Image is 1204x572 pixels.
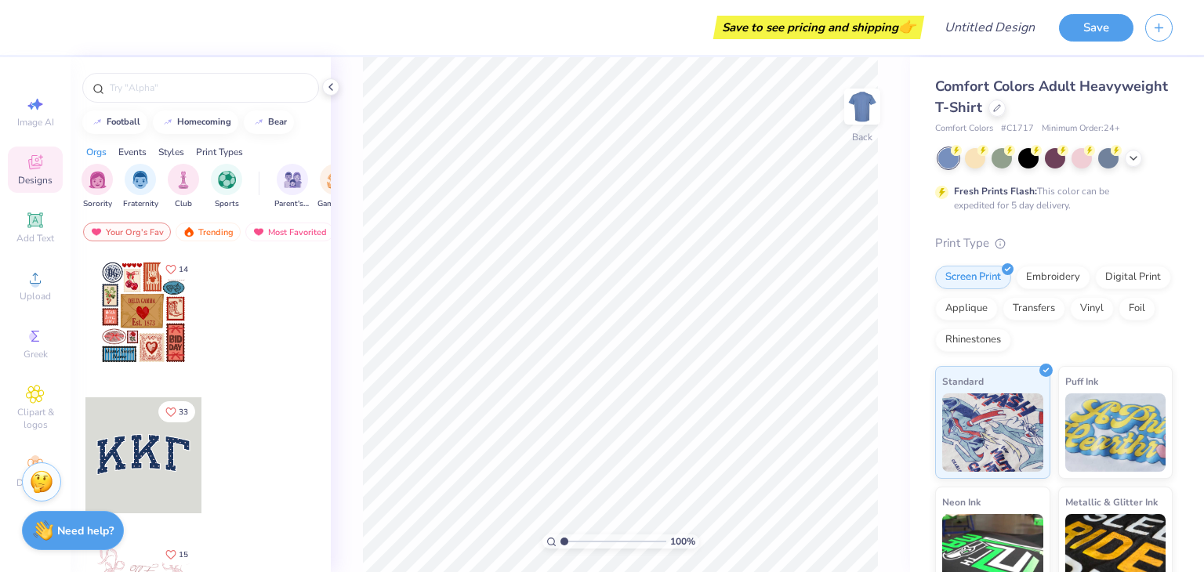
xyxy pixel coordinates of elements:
[123,164,158,210] div: filter for Fraternity
[57,523,114,538] strong: Need help?
[1042,122,1120,136] span: Minimum Order: 24 +
[268,118,287,126] div: bear
[954,184,1147,212] div: This color can be expedited for 5 day delivery.
[274,164,310,210] button: filter button
[89,171,107,189] img: Sorority Image
[244,110,294,134] button: bear
[179,551,188,559] span: 15
[252,226,265,237] img: most_fav.gif
[168,164,199,210] div: filter for Club
[942,494,981,510] span: Neon Ink
[847,91,878,122] img: Back
[82,164,113,210] div: filter for Sorority
[935,122,993,136] span: Comfort Colors
[717,16,920,39] div: Save to see pricing and shipping
[1070,297,1114,320] div: Vinyl
[177,118,231,126] div: homecoming
[954,185,1037,197] strong: Fresh Prints Flash:
[20,290,51,302] span: Upload
[252,118,265,127] img: trend_line.gif
[245,223,334,241] div: Most Favorited
[83,223,171,241] div: Your Org's Fav
[274,198,310,210] span: Parent's Weekend
[317,164,354,210] div: filter for Game Day
[935,77,1168,117] span: Comfort Colors Adult Heavyweight T-Shirt
[107,118,140,126] div: football
[179,408,188,416] span: 33
[183,226,195,237] img: trending.gif
[18,174,53,186] span: Designs
[1016,266,1090,289] div: Embroidery
[16,476,54,489] span: Decorate
[1001,122,1034,136] span: # C1717
[16,232,54,244] span: Add Text
[935,266,1011,289] div: Screen Print
[284,171,302,189] img: Parent's Weekend Image
[317,164,354,210] button: filter button
[176,223,241,241] div: Trending
[175,198,192,210] span: Club
[123,198,158,210] span: Fraternity
[168,164,199,210] button: filter button
[90,226,103,237] img: most_fav.gif
[1059,14,1133,42] button: Save
[158,259,195,280] button: Like
[24,348,48,360] span: Greek
[158,401,195,422] button: Like
[211,164,242,210] div: filter for Sports
[274,164,310,210] div: filter for Parent's Weekend
[898,17,916,36] span: 👉
[83,198,112,210] span: Sorority
[196,145,243,159] div: Print Types
[932,12,1047,43] input: Untitled Design
[852,130,872,144] div: Back
[82,110,147,134] button: football
[82,164,113,210] button: filter button
[1065,393,1166,472] img: Puff Ink
[153,110,238,134] button: homecoming
[211,164,242,210] button: filter button
[317,198,354,210] span: Game Day
[1119,297,1155,320] div: Foil
[17,116,54,129] span: Image AI
[942,393,1043,472] img: Standard
[179,266,188,273] span: 14
[158,145,184,159] div: Styles
[215,198,239,210] span: Sports
[935,297,998,320] div: Applique
[670,534,695,548] span: 100 %
[158,544,195,565] button: Like
[935,234,1173,252] div: Print Type
[175,171,192,189] img: Club Image
[8,406,63,431] span: Clipart & logos
[327,171,345,189] img: Game Day Image
[108,80,309,96] input: Try "Alpha"
[1003,297,1065,320] div: Transfers
[86,145,107,159] div: Orgs
[132,171,149,189] img: Fraternity Image
[935,328,1011,352] div: Rhinestones
[91,118,103,127] img: trend_line.gif
[942,373,984,389] span: Standard
[218,171,236,189] img: Sports Image
[1065,494,1158,510] span: Metallic & Glitter Ink
[1065,373,1098,389] span: Puff Ink
[123,164,158,210] button: filter button
[118,145,147,159] div: Events
[1095,266,1171,289] div: Digital Print
[161,118,174,127] img: trend_line.gif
